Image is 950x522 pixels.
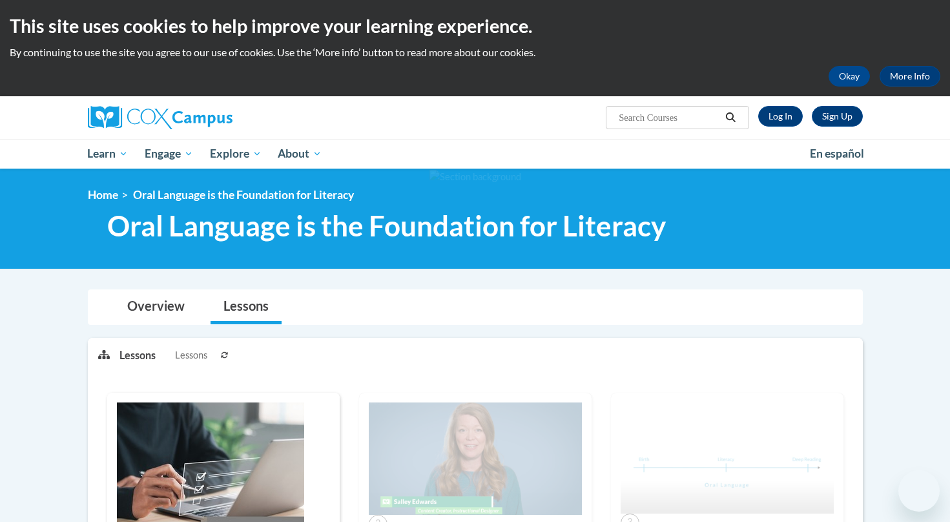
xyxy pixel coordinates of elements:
[829,66,870,87] button: Okay
[88,188,118,202] a: Home
[369,402,582,515] img: Course Image
[898,470,940,512] iframe: Button to launch messaging window
[175,348,207,362] span: Lessons
[68,139,882,169] div: Main menu
[801,140,873,167] a: En español
[114,290,198,324] a: Overview
[79,139,137,169] a: Learn
[133,188,354,202] span: Oral Language is the Foundation for Literacy
[810,147,864,160] span: En español
[88,106,232,129] img: Cox Campus
[10,45,940,59] p: By continuing to use the site you agree to our use of cookies. Use the ‘More info’ button to read...
[880,66,940,87] a: More Info
[758,106,803,127] a: Log In
[210,146,262,162] span: Explore
[119,348,156,362] p: Lessons
[429,170,521,184] img: Section background
[145,146,193,162] span: Engage
[812,106,863,127] a: Register
[107,209,666,243] span: Oral Language is the Foundation for Literacy
[621,402,834,514] img: Course Image
[87,146,128,162] span: Learn
[201,139,270,169] a: Explore
[269,139,330,169] a: About
[721,110,740,125] button: Search
[278,146,322,162] span: About
[617,110,721,125] input: Search Courses
[211,290,282,324] a: Lessons
[10,13,940,39] h2: This site uses cookies to help improve your learning experience.
[136,139,201,169] a: Engage
[88,106,333,129] a: Cox Campus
